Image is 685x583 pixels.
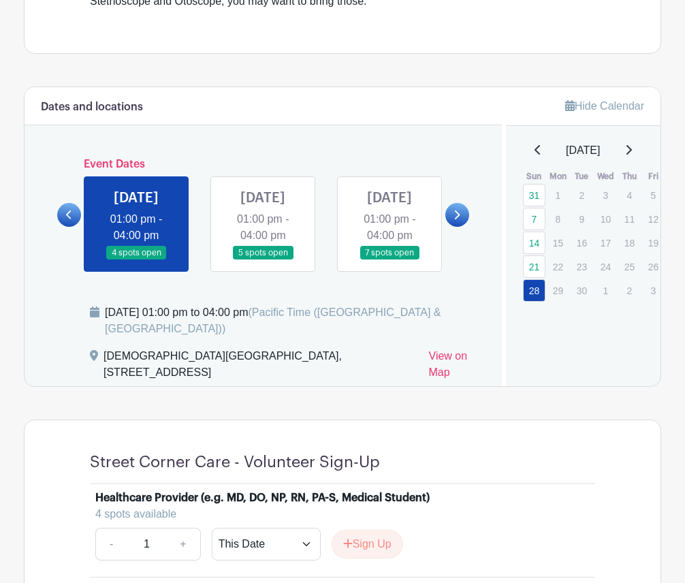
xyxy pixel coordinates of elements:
p: 19 [642,232,665,253]
p: 16 [571,232,593,253]
a: 7 [523,208,545,230]
a: - [95,528,127,561]
p: 3 [594,185,617,206]
p: 4 [618,185,641,206]
th: Fri [641,170,665,183]
p: 25 [618,256,641,277]
h6: Event Dates [81,158,445,171]
div: [DATE] 01:00 pm to 04:00 pm [105,304,485,337]
p: 5 [642,185,665,206]
p: 15 [547,232,569,253]
p: 2 [571,185,593,206]
p: 11 [618,208,641,230]
a: Hide Calendar [565,100,644,112]
a: 28 [523,279,545,302]
th: Wed [594,170,618,183]
a: View on Map [429,348,485,386]
th: Sun [522,170,546,183]
p: 1 [594,280,617,301]
p: 30 [571,280,593,301]
p: 1 [547,185,569,206]
th: Tue [570,170,594,183]
p: 24 [594,256,617,277]
a: 14 [523,232,545,254]
span: (Pacific Time ([GEOGRAPHIC_DATA] & [GEOGRAPHIC_DATA])) [105,306,441,334]
div: 4 spots available [95,506,579,522]
p: 23 [571,256,593,277]
div: [DEMOGRAPHIC_DATA][GEOGRAPHIC_DATA], [STREET_ADDRESS] [103,348,418,386]
button: Sign Up [332,530,403,558]
a: 31 [523,184,545,206]
span: [DATE] [566,142,600,159]
a: 21 [523,255,545,278]
th: Thu [618,170,641,183]
p: 2 [618,280,641,301]
p: 10 [594,208,617,230]
h6: Dates and locations [41,101,143,114]
p: 26 [642,256,665,277]
p: 3 [642,280,665,301]
p: 17 [594,232,617,253]
p: 8 [547,208,569,230]
a: + [166,528,200,561]
div: Healthcare Provider (e.g. MD, DO, NP, RN, PA-S, Medical Student) [95,490,430,506]
p: 9 [571,208,593,230]
th: Mon [546,170,570,183]
h4: Street Corner Care - Volunteer Sign-Up [90,453,380,472]
p: 18 [618,232,641,253]
p: 22 [547,256,569,277]
p: 29 [547,280,569,301]
p: 12 [642,208,665,230]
